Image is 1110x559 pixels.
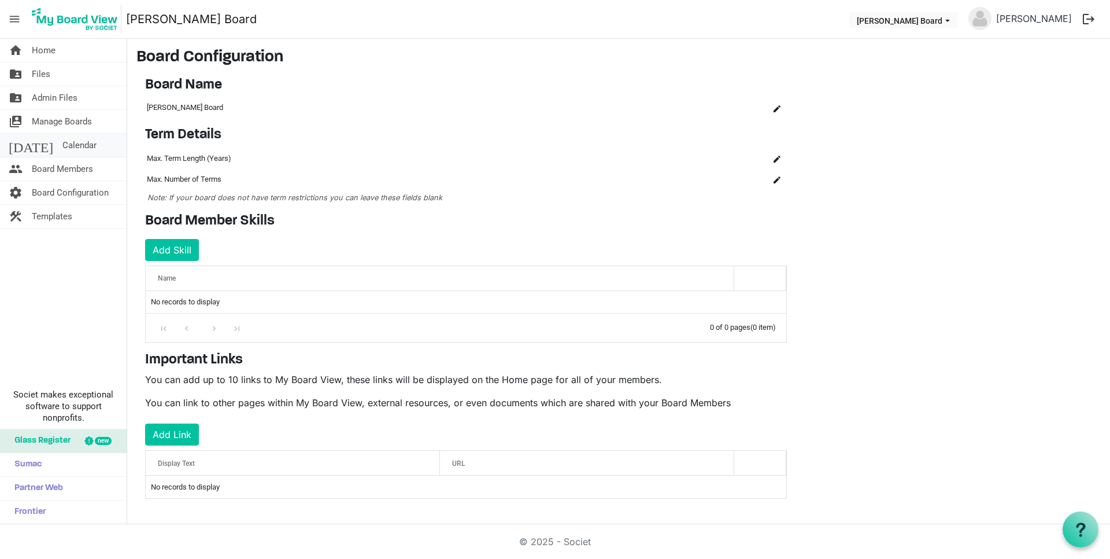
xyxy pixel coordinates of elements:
span: Board Members [32,157,93,181]
td: No records to display [146,476,786,498]
div: Go to first page [156,319,172,336]
span: menu [3,8,25,30]
span: folder_shared [9,62,23,86]
span: URL [452,459,465,468]
img: no-profile-picture.svg [968,7,991,30]
h4: Board Member Skills [145,213,787,230]
td: is Command column column header [746,98,787,117]
td: is Command column column header [735,169,787,190]
h4: Board Name [145,77,787,94]
span: Sumac [9,453,42,476]
button: Griselda Board dropdownbutton [849,12,957,28]
td: Max. Term Length (Years) column header Name [145,148,689,169]
span: Templates [32,205,72,228]
td: is Command column column header [735,148,787,169]
td: Max. Number of Terms column header Name [145,169,689,190]
span: construction [9,205,23,228]
span: Note: If your board does not have term restrictions you can leave these fields blank [147,193,442,202]
span: [DATE] [9,134,53,157]
span: 0 of 0 pages [710,323,750,332]
div: new [95,437,112,445]
a: [PERSON_NAME] Board [126,8,257,31]
button: logout [1076,7,1101,31]
span: Files [32,62,50,86]
span: folder_shared [9,86,23,109]
td: column header Name [689,169,735,190]
button: Add Link [145,424,199,446]
span: Home [32,39,55,62]
span: settings [9,181,23,204]
span: Board Configuration [32,181,109,204]
span: switch_account [9,110,23,133]
span: Partner Web [9,477,63,500]
button: Edit [769,150,785,167]
td: Griselda Board column header Name [145,98,746,117]
div: Go to last page [229,319,245,336]
span: home [9,39,23,62]
td: No records to display [146,291,786,313]
a: My Board View Logo [28,5,126,34]
span: Frontier [9,501,46,524]
p: You can add up to 10 links to My Board View, these links will be displayed on the Home page for a... [145,373,787,387]
span: (0 item) [750,323,776,332]
span: Admin Files [32,86,77,109]
h3: Board Configuration [136,48,1101,68]
span: Calendar [62,134,97,157]
div: Go to previous page [179,319,194,336]
div: 0 of 0 pages (0 item) [710,314,786,339]
td: column header Name [689,148,735,169]
h4: Term Details [145,127,787,144]
a: © 2025 - Societ [519,536,591,547]
span: people [9,157,23,181]
button: Edit [769,100,785,116]
a: [PERSON_NAME] [991,7,1076,30]
div: Go to next page [206,319,222,336]
span: Societ makes exceptional software to support nonprofits. [5,389,121,424]
button: Edit [769,171,785,187]
h4: Important Links [145,352,787,369]
span: Manage Boards [32,110,92,133]
p: You can link to other pages within My Board View, external resources, or even documents which are... [145,396,787,410]
span: Name [158,274,176,282]
button: Add Skill [145,239,199,261]
img: My Board View Logo [28,5,121,34]
span: Display Text [158,459,195,468]
span: Glass Register [9,429,71,453]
